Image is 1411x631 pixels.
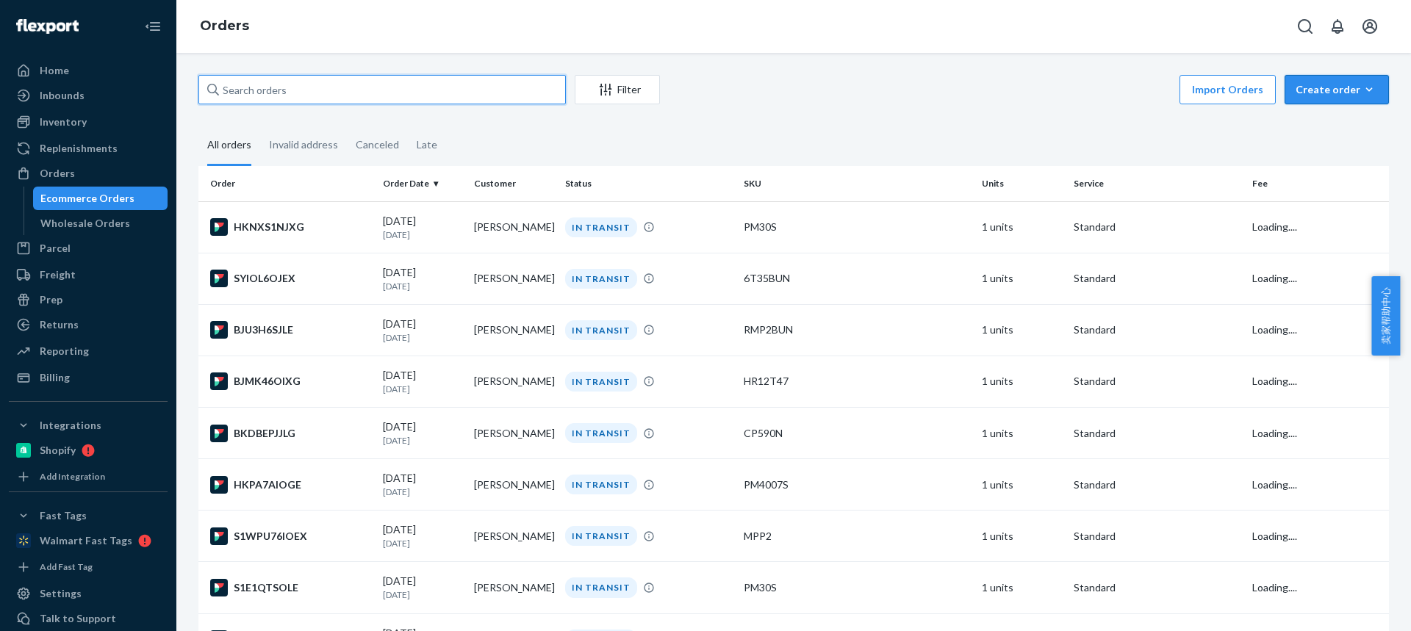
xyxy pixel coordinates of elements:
div: PM30S [744,220,970,234]
a: Orders [200,18,249,34]
td: 1 units [976,562,1067,613]
div: Filter [575,82,659,97]
a: Walmart Fast Tags [9,529,168,552]
div: Customer [474,177,553,190]
a: Reporting [9,339,168,363]
button: Fast Tags [9,504,168,527]
td: 1 units [976,304,1067,356]
p: [DATE] [383,331,462,344]
td: [PERSON_NAME] [468,253,559,304]
p: [DATE] [383,383,462,395]
div: HKPA7AIOGE [210,476,371,494]
a: Ecommerce Orders [33,187,168,210]
img: Flexport logo [16,19,79,34]
div: BJU3H6SJLE [210,321,371,339]
td: [PERSON_NAME] [468,356,559,407]
a: Shopify [9,439,168,462]
td: 1 units [976,253,1067,304]
p: Standard [1074,220,1241,234]
div: IN TRANSIT [565,372,637,392]
div: PM30S [744,580,970,595]
div: Create order [1296,82,1378,97]
a: Replenishments [9,137,168,160]
div: Shopify [40,443,76,458]
p: Standard [1074,580,1241,595]
td: Loading.... [1246,459,1389,511]
div: Wholesale Orders [40,216,130,231]
div: Replenishments [40,141,118,156]
td: Loading.... [1246,562,1389,613]
div: Reporting [40,344,89,358]
td: [PERSON_NAME] [468,304,559,356]
div: HR12T47 [744,374,970,389]
div: IN TRANSIT [565,269,637,289]
a: Inbounds [9,84,168,107]
th: SKU [738,166,976,201]
div: Orders [40,166,75,181]
a: Prep [9,288,168,311]
p: [DATE] [383,434,462,447]
div: Inbounds [40,88,85,103]
td: Loading.... [1246,304,1389,356]
a: Inventory [9,110,168,134]
ol: breadcrumbs [188,5,261,48]
td: Loading.... [1246,201,1389,253]
div: HKNXS1NJXG [210,218,371,236]
div: [DATE] [383,265,462,292]
div: Canceled [356,126,399,164]
div: IN TRANSIT [565,526,637,546]
div: Integrations [40,418,101,433]
th: Fee [1246,166,1389,201]
div: Home [40,63,69,78]
button: Open notifications [1323,12,1352,41]
td: 1 units [976,511,1067,562]
div: Settings [40,586,82,601]
div: IN TRANSIT [565,320,637,340]
div: Ecommerce Orders [40,191,134,206]
td: [PERSON_NAME] [468,459,559,511]
td: Loading.... [1246,356,1389,407]
a: Add Fast Tag [9,558,168,576]
div: Walmart Fast Tags [40,533,132,548]
div: Add Integration [40,470,105,483]
div: Fast Tags [40,508,87,523]
div: IN TRANSIT [565,423,637,443]
div: Returns [40,317,79,332]
div: S1E1QTSOLE [210,579,371,596]
p: Standard [1074,529,1241,544]
a: Orders [9,162,168,185]
div: Billing [40,370,70,385]
div: S1WPU76IOEX [210,527,371,545]
div: IN TRANSIT [565,217,637,237]
button: Create order [1285,75,1389,104]
div: All orders [207,126,251,166]
div: IN TRANSIT [565,475,637,494]
button: Close Navigation [138,12,168,41]
button: Open account menu [1355,12,1385,41]
div: [DATE] [383,574,462,601]
td: Loading.... [1246,408,1389,459]
p: [DATE] [383,588,462,601]
div: SYIOL6OJEX [210,270,371,287]
button: 卖家帮助中心 [1371,276,1400,356]
td: 1 units [976,459,1067,511]
td: 1 units [976,408,1067,459]
a: Returns [9,313,168,336]
a: Freight [9,263,168,286]
td: [PERSON_NAME] [468,408,559,459]
p: Standard [1074,322,1241,337]
div: IN TRANSIT [565,577,637,597]
a: Parcel [9,237,168,260]
a: Talk to Support [9,607,168,630]
div: MPP2 [744,529,970,544]
p: Standard [1074,426,1241,441]
p: [DATE] [383,280,462,292]
a: Home [9,59,168,82]
div: BKDBEPJJLG [210,425,371,442]
div: Invalid address [269,126,338,164]
td: [PERSON_NAME] [468,201,559,253]
div: RMP2BUN [744,322,970,337]
p: Standard [1074,271,1241,286]
div: [DATE] [383,522,462,549]
a: Settings [9,582,168,605]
